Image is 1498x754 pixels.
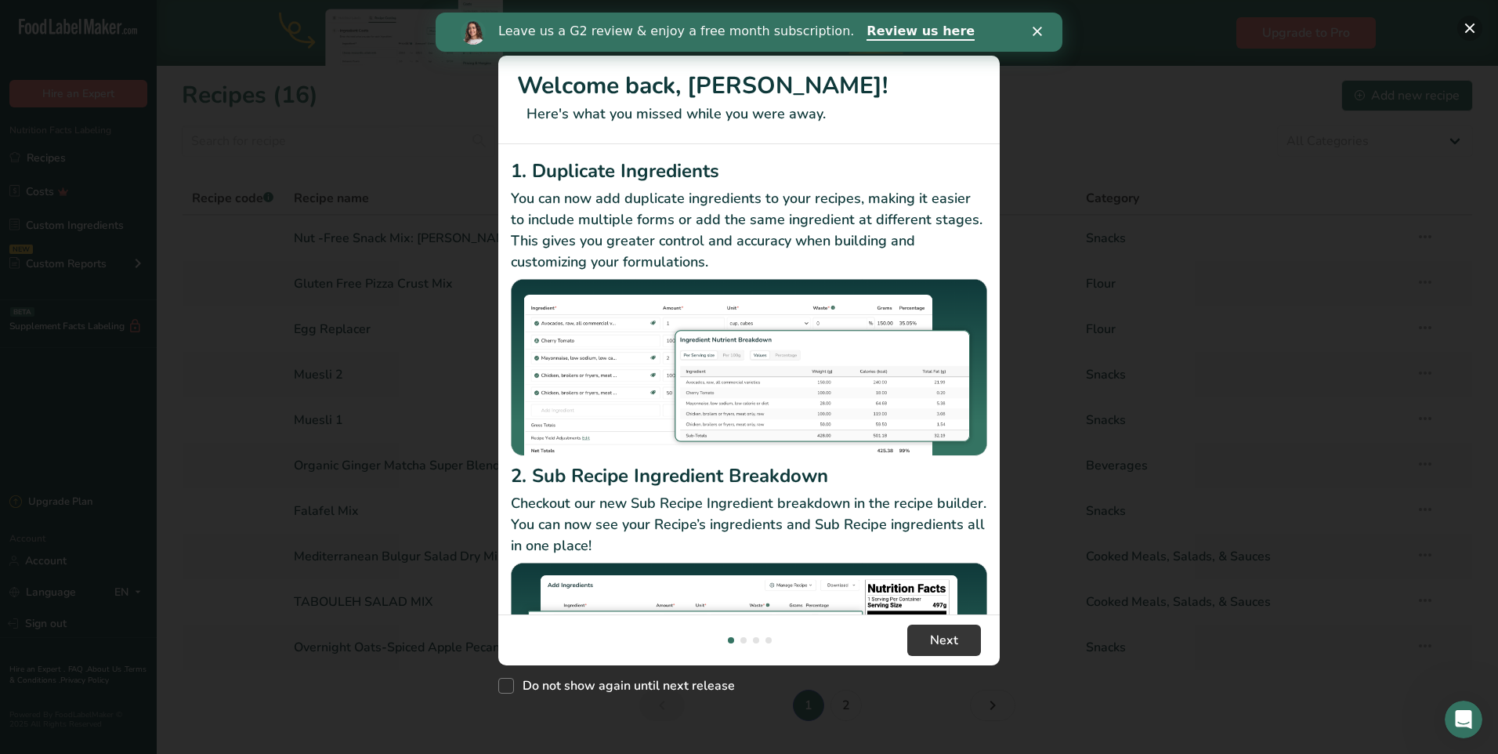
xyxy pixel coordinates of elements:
[511,493,987,556] p: Checkout our new Sub Recipe Ingredient breakdown in the recipe builder. You can now see your Reci...
[436,13,1062,52] iframe: Intercom live chat banner
[511,279,987,457] img: Duplicate Ingredients
[511,462,987,490] h2: 2. Sub Recipe Ingredient Breakdown
[511,188,987,273] p: You can now add duplicate ingredients to your recipes, making it easier to include multiple forms...
[597,14,613,24] div: Close
[930,631,958,650] span: Next
[514,678,735,694] span: Do not show again until next release
[511,563,987,741] img: Sub Recipe Ingredient Breakdown
[517,103,981,125] p: Here's what you missed while you were away.
[517,68,981,103] h1: Welcome back, [PERSON_NAME]!
[1445,701,1482,738] iframe: Intercom live chat
[907,625,981,656] button: Next
[511,157,987,185] h2: 1. Duplicate Ingredients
